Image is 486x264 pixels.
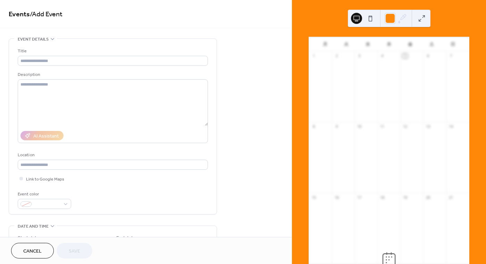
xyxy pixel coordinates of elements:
div: 土 [421,37,442,51]
span: Link to Google Maps [26,176,64,183]
span: Cancel [23,248,42,255]
div: 1 [311,53,316,59]
div: Description [18,71,207,78]
div: 月 [315,37,336,51]
div: 3 [357,53,362,59]
div: 9 [334,124,339,129]
div: Event color [18,191,70,198]
div: 7 [448,53,453,59]
span: Date and time [18,223,49,230]
div: 4 [380,53,385,59]
span: Event details [18,36,49,43]
div: 5 [402,53,408,59]
div: 日 [442,37,463,51]
div: End date [116,235,136,242]
div: 木 [378,37,400,51]
div: 15 [311,195,316,200]
div: 火 [336,37,357,51]
div: 20 [425,195,430,200]
span: / Add Event [30,8,62,21]
div: 6 [425,53,430,59]
div: 金 [400,37,421,51]
div: 水 [357,37,378,51]
div: 12 [402,124,408,129]
div: Location [18,151,207,159]
div: 10 [357,124,362,129]
a: Events [9,8,30,21]
div: Title [18,47,207,55]
div: 17 [357,195,362,200]
div: 13 [425,124,430,129]
div: 8 [311,124,316,129]
div: Start date [18,235,39,242]
div: 18 [380,195,385,200]
div: 14 [448,124,453,129]
div: 11 [380,124,385,129]
div: 19 [402,195,408,200]
button: Cancel [11,243,54,258]
div: 2 [334,53,339,59]
div: 21 [448,195,453,200]
div: 16 [334,195,339,200]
